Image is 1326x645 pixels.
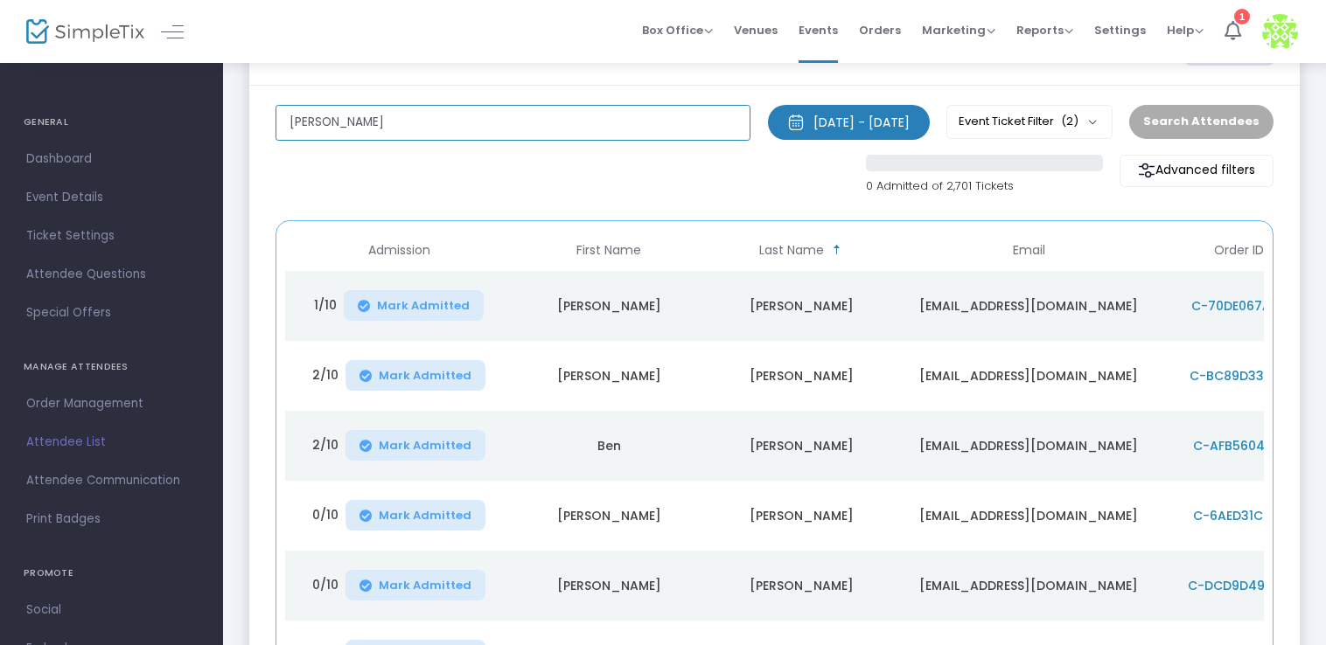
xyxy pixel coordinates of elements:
span: 2/10 [312,366,338,392]
p: 0 Admitted of 2,701 Tickets [866,177,1103,195]
span: C-AFB56042-1 [1193,437,1284,454]
span: Settings [1094,8,1146,52]
td: [EMAIL_ADDRESS][DOMAIN_NAME] [897,411,1160,481]
span: Mark Admitted [379,439,471,453]
img: monthly [787,114,805,131]
span: 0/10 [312,576,338,601]
span: C-DCD9D499-C [1188,577,1289,594]
span: Attendee List [26,431,197,454]
span: Email [1013,243,1045,258]
span: Sortable [830,243,844,257]
td: [PERSON_NAME] [513,481,705,551]
div: [DATE] - [DATE] [813,114,910,131]
span: Attendee Questions [26,263,197,286]
span: Order ID [1214,243,1264,258]
td: [PERSON_NAME] [513,341,705,411]
span: (2) [1061,114,1078,128]
button: Mark Admitted [345,360,485,391]
button: Mark Admitted [345,570,485,600]
td: [PERSON_NAME] [705,411,897,481]
td: [PERSON_NAME] [513,551,705,621]
button: Mark Admitted [345,430,485,461]
span: C-BC89D338-4 [1190,367,1288,385]
span: Reports [1016,22,1073,38]
span: Mark Admitted [377,299,470,313]
td: [EMAIL_ADDRESS][DOMAIN_NAME] [897,271,1160,341]
span: Box Office [642,22,713,38]
button: Mark Admitted [344,290,484,321]
td: [PERSON_NAME] [705,481,897,551]
td: [PERSON_NAME] [705,551,897,621]
span: Ticket Settings [26,225,197,247]
span: Events [799,8,838,52]
span: C-6AED31CF-6 [1193,507,1284,524]
span: Orders [859,8,901,52]
button: Mark Admitted [345,500,485,531]
span: Mark Admitted [379,369,471,383]
input: Search by name, order number, email, ip address [276,105,750,141]
m-button: Advanced filters [1120,155,1274,187]
span: Help [1167,22,1204,38]
span: 1/10 [314,296,337,322]
span: First Name [576,243,641,258]
span: Event Details [26,186,197,209]
td: [EMAIL_ADDRESS][DOMAIN_NAME] [897,551,1160,621]
span: Order Management [26,392,197,415]
span: Dashboard [26,148,197,170]
span: Social [26,599,197,621]
div: 1 [1234,9,1250,24]
span: Attendee Communication [26,469,197,492]
span: C-70DE067A-7 [1191,297,1286,315]
td: Ben [513,411,705,481]
td: [PERSON_NAME] [513,271,705,341]
span: Admission [368,243,430,258]
h4: GENERAL [24,105,199,140]
td: [PERSON_NAME] [705,341,897,411]
button: Event Ticket Filter(2) [946,105,1113,138]
span: Mark Admitted [379,579,471,593]
span: Last Name [759,243,824,258]
span: Mark Admitted [379,509,471,523]
h4: PROMOTE [24,556,199,591]
button: [DATE] - [DATE] [768,105,930,140]
span: Special Offers [26,302,197,324]
span: Print Badges [26,508,197,531]
img: filter [1138,162,1155,179]
span: 2/10 [312,436,338,461]
span: Marketing [922,22,995,38]
td: [EMAIL_ADDRESS][DOMAIN_NAME] [897,481,1160,551]
h4: MANAGE ATTENDEES [24,350,199,385]
td: [PERSON_NAME] [705,271,897,341]
span: Venues [734,8,778,52]
span: 0/10 [312,506,338,531]
td: [EMAIL_ADDRESS][DOMAIN_NAME] [897,341,1160,411]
